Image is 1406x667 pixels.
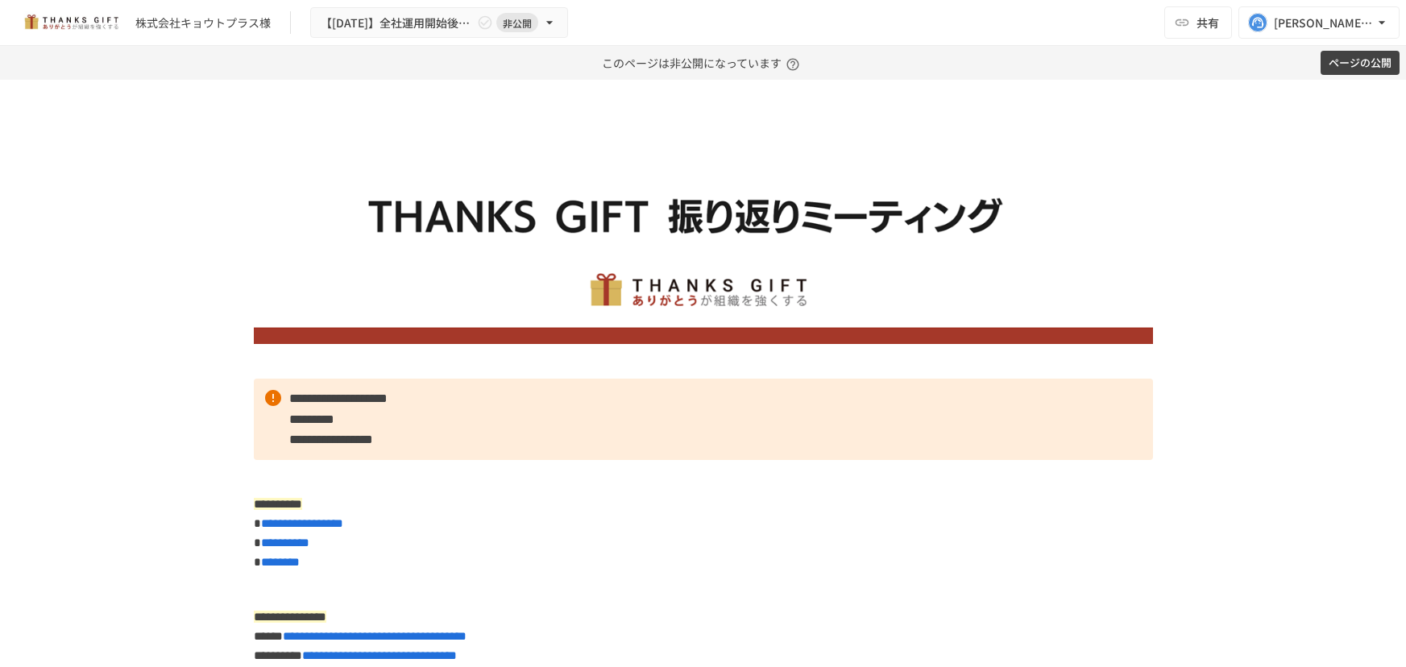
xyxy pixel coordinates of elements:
[1238,6,1400,39] button: [PERSON_NAME][EMAIL_ADDRESS][DOMAIN_NAME]
[1274,13,1374,33] div: [PERSON_NAME][EMAIL_ADDRESS][DOMAIN_NAME]
[310,7,568,39] button: 【[DATE]】全社運用開始後振り返りミーティング非公開
[135,14,271,31] div: 株式会社キョウトプラス様
[321,13,474,33] span: 【[DATE]】全社運用開始後振り返りミーティング
[602,46,804,80] p: このページは非公開になっています
[254,119,1153,344] img: zhuJAIW66PrLT8Ex1PiLXbWmz8S8D9VzutwwhhdAGyh
[496,14,538,31] span: 非公開
[19,10,122,35] img: mMP1OxWUAhQbsRWCurg7vIHe5HqDpP7qZo7fRoNLXQh
[1321,51,1400,76] button: ページの公開
[1164,6,1232,39] button: 共有
[1197,14,1219,31] span: 共有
